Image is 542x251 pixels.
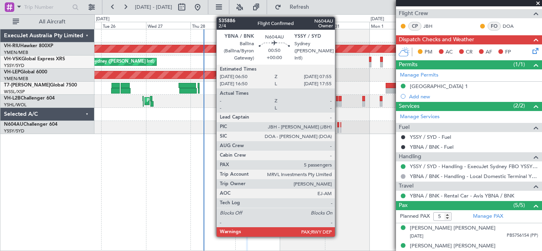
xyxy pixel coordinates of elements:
[4,89,25,95] a: WSSL/XSP
[410,224,496,232] div: [PERSON_NAME] [PERSON_NAME]
[488,22,501,31] div: FO
[399,123,409,132] span: Fuel
[271,1,319,13] button: Refresh
[4,44,53,48] a: VH-RIUHawker 800XP
[4,70,47,75] a: VH-LEPGlobal 6000
[21,19,84,25] span: All Aircraft
[409,93,538,100] div: Add new
[400,213,430,220] label: Planned PAX
[235,22,280,29] div: Fri 29
[410,192,514,199] a: YBNA / BNK - Rental Car - Avis YBNA / BNK
[96,16,110,23] div: [DATE]
[513,102,525,110] span: (2/2)
[399,201,407,210] span: Pax
[4,63,24,69] a: YSSY/SYD
[57,56,154,68] div: Unplanned Maint Sydney ([PERSON_NAME] Intl)
[399,182,413,191] span: Travel
[400,71,438,79] a: Manage Permits
[101,22,146,29] div: Tue 26
[4,83,77,88] a: T7-[PERSON_NAME]Global 7500
[369,22,414,29] div: Mon 1
[410,242,496,250] div: [PERSON_NAME] [PERSON_NAME]
[4,96,21,101] span: VH-L2B
[4,122,58,127] a: N604AUChallenger 604
[466,48,473,56] span: CR
[410,233,423,239] span: [DATE]
[4,57,21,61] span: VH-VSK
[399,152,421,161] span: Handling
[400,113,440,121] a: Manage Services
[4,83,50,88] span: T7-[PERSON_NAME]
[283,4,316,10] span: Refresh
[513,60,525,69] span: (1/1)
[4,102,27,108] a: YSHL/WOL
[423,23,441,30] a: JBH
[9,15,86,28] button: All Aircraft
[513,201,525,209] span: (5/5)
[4,50,28,56] a: YMEN/MEB
[486,48,492,56] span: AF
[190,22,235,29] div: Thu 28
[410,83,468,90] div: [GEOGRAPHIC_DATA] 1
[408,22,421,31] div: CP
[507,232,538,239] span: PB5756154 (PP)
[4,76,28,82] a: YMEN/MEB
[503,23,521,30] a: DOA
[4,44,20,48] span: VH-RIU
[147,95,239,107] div: Planned Maint Sydney ([PERSON_NAME] Intl)
[325,22,370,29] div: Sun 31
[410,144,454,150] a: YBNA / BNK - Fuel
[399,60,417,69] span: Permits
[4,128,24,134] a: YSSY/SYD
[473,213,503,220] a: Manage PAX
[399,102,419,111] span: Services
[4,122,23,127] span: N604AU
[280,22,325,29] div: Sat 30
[4,70,20,75] span: VH-LEP
[371,16,384,23] div: [DATE]
[4,96,55,101] a: VH-L2BChallenger 604
[146,22,191,29] div: Wed 27
[446,48,453,56] span: AC
[410,163,538,170] a: YSSY / SYD - Handling - ExecuJet Sydney FBO YSSY / SYD
[135,4,172,11] span: [DATE] - [DATE]
[410,173,538,180] a: YBNA / BNK - Handling - Local Domestic Terminal YBNA / BNK
[4,57,65,61] a: VH-VSKGlobal Express XRS
[399,35,474,44] span: Dispatch Checks and Weather
[425,48,432,56] span: PM
[24,1,70,13] input: Trip Number
[410,134,451,140] a: YSSY / SYD - Fuel
[505,48,511,56] span: FP
[399,9,428,18] span: Flight Crew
